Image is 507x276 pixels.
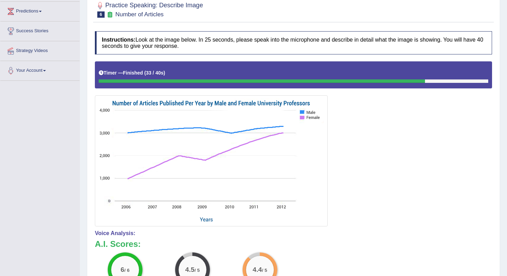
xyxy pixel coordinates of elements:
h2: Practice Speaking: Describe Image [95,0,203,18]
small: / 5 [262,268,267,273]
b: Finished [123,70,143,76]
b: Instructions: [102,37,136,43]
a: Your Account [0,61,80,78]
b: ( [144,70,146,76]
h5: Timer — [99,70,165,76]
big: 4.5 [185,266,195,274]
a: Strategy Videos [0,41,80,59]
b: 33 / 40s [146,70,164,76]
h4: Look at the image below. In 25 seconds, please speak into the microphone and describe in detail w... [95,31,492,54]
small: Exam occurring question [106,11,114,18]
big: 4.4 [253,266,262,274]
h4: Voice Analysis: [95,230,492,236]
big: 6 [121,266,124,274]
small: Number of Articles [115,11,164,18]
small: / 6 [124,268,130,273]
span: 6 [97,11,105,18]
a: Success Stories [0,21,80,39]
a: Predictions [0,2,80,19]
b: A.I. Scores: [95,239,141,249]
small: / 5 [195,268,200,273]
b: ) [164,70,165,76]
